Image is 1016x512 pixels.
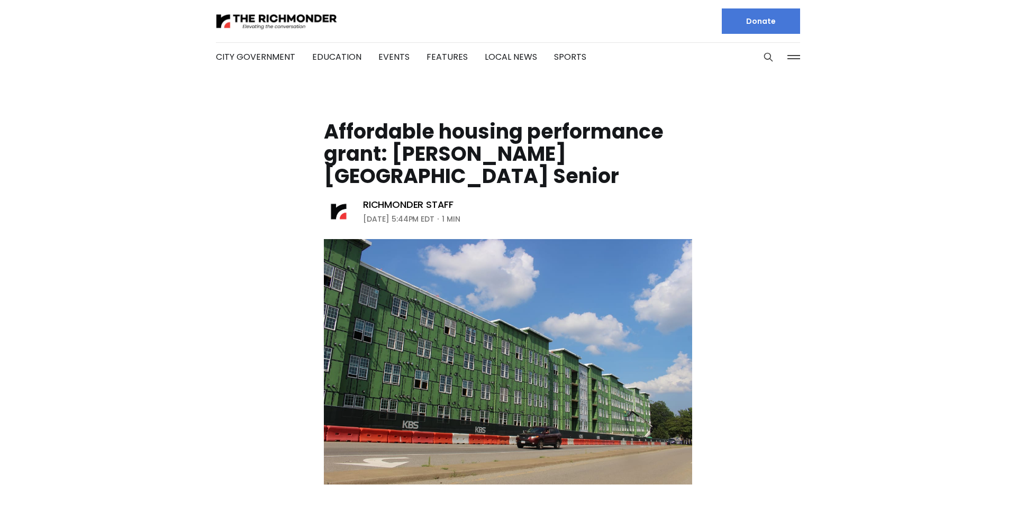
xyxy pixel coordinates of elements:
img: Richmonder Staff [324,197,353,226]
a: Features [427,51,468,63]
a: Events [378,51,410,63]
time: [DATE] 5:44PM EDT [363,213,434,225]
button: Search this site [760,49,776,65]
a: Sports [554,51,586,63]
img: The Richmonder [216,12,338,31]
a: City Government [216,51,295,63]
span: 1 min [442,213,460,225]
a: Richmonder Staff [363,198,453,211]
a: Donate [722,8,800,34]
a: Education [312,51,361,63]
h1: Affordable housing performance grant: [PERSON_NAME][GEOGRAPHIC_DATA] Senior [324,121,692,187]
img: Affordable housing performance grant: Walmsley Gardens Senior [324,239,692,484]
a: Local News [485,51,537,63]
